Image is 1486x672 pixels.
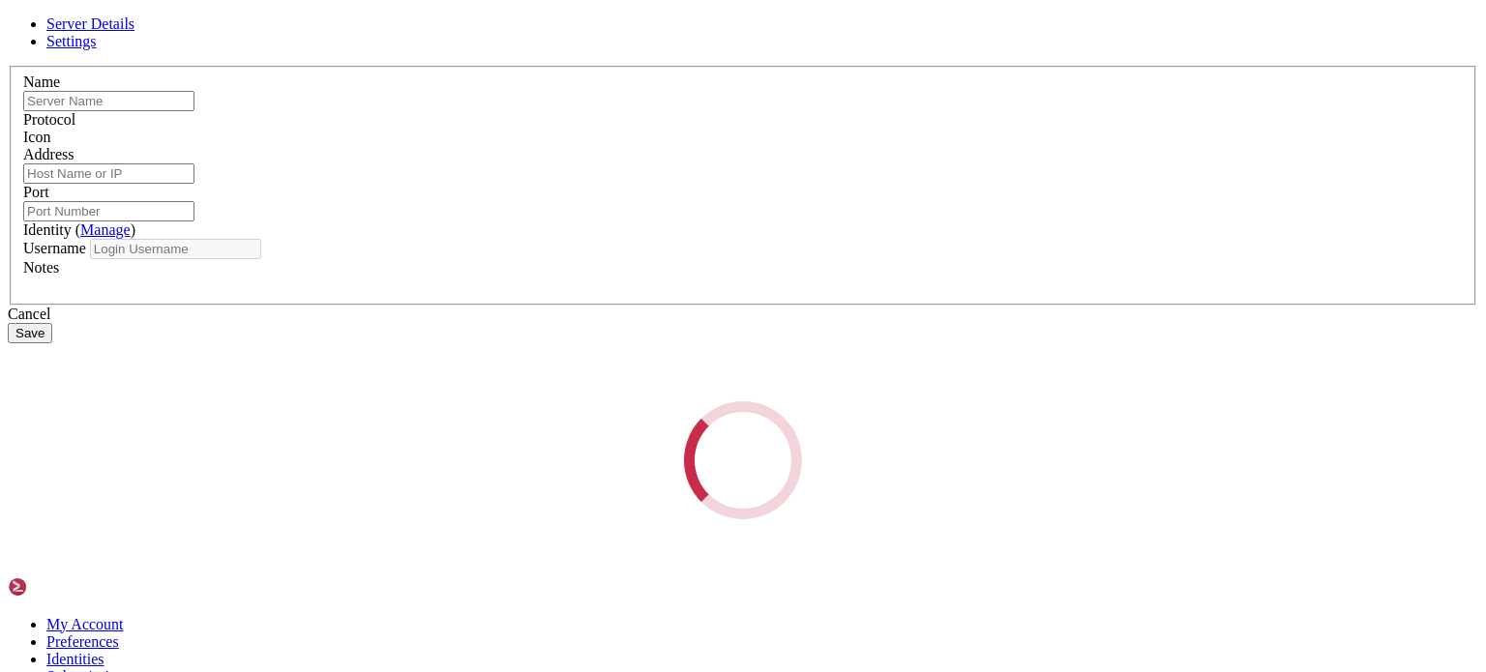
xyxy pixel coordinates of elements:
[46,633,119,650] a: Preferences
[23,146,74,162] label: Address
[46,616,124,632] a: My Account
[23,201,194,221] input: Port Number
[23,129,50,145] label: Icon
[23,111,75,128] label: Protocol
[8,577,119,597] img: Shellngn
[46,651,104,667] a: Identities
[46,33,97,49] a: Settings
[80,221,131,238] a: Manage
[46,15,134,32] a: Server Details
[23,163,194,184] input: Host Name or IP
[23,221,135,238] label: Identity
[23,91,194,111] input: Server Name
[23,259,59,276] label: Notes
[90,239,261,259] input: Login Username
[663,379,824,541] div: Loading...
[8,306,1478,323] div: Cancel
[23,73,60,90] label: Name
[23,184,49,200] label: Port
[8,323,52,343] button: Save
[23,240,86,256] label: Username
[75,221,135,238] span: ( )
